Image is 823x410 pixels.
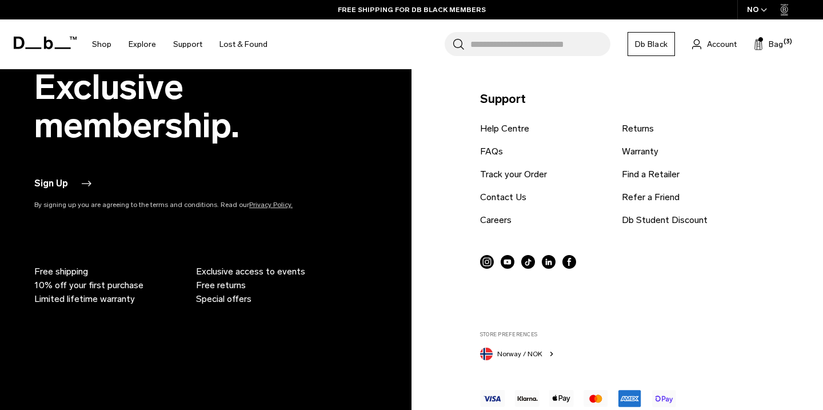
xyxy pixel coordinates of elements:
[769,38,783,50] span: Bag
[34,30,343,145] h2: Db Black. Exclusive membership.
[34,292,135,306] span: Limited lifetime warranty
[622,168,680,181] a: Find a Retailer
[622,145,658,158] a: Warranty
[628,32,675,56] a: Db Black
[92,24,111,65] a: Shop
[480,168,547,181] a: Track your Order
[249,201,293,209] a: Privacy Policy.
[173,24,202,65] a: Support
[196,292,251,306] span: Special offers
[480,190,526,204] a: Contact Us
[622,190,680,204] a: Refer a Friend
[129,24,156,65] a: Explore
[622,122,654,136] a: Returns
[480,213,512,227] a: Careers
[480,90,794,108] p: Support
[34,265,88,278] span: Free shipping
[196,278,246,292] span: Free returns
[219,24,267,65] a: Lost & Found
[754,37,783,51] button: Bag (3)
[34,278,143,292] span: 10% off your first purchase
[480,331,794,339] label: Store Preferences
[34,200,343,210] p: By signing up you are agreeing to the terms and conditions. Read our
[480,145,503,158] a: FAQs
[480,348,493,360] img: Norway
[34,177,91,190] button: Sign Up
[707,38,737,50] span: Account
[83,19,276,69] nav: Main Navigation
[480,345,556,360] button: Norway Norway / NOK
[196,265,305,278] span: Exclusive access to events
[497,349,542,359] span: Norway / NOK
[338,5,486,15] a: FREE SHIPPING FOR DB BLACK MEMBERS
[784,37,792,47] span: (3)
[480,122,529,136] a: Help Centre
[622,213,708,227] a: Db Student Discount
[692,37,737,51] a: Account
